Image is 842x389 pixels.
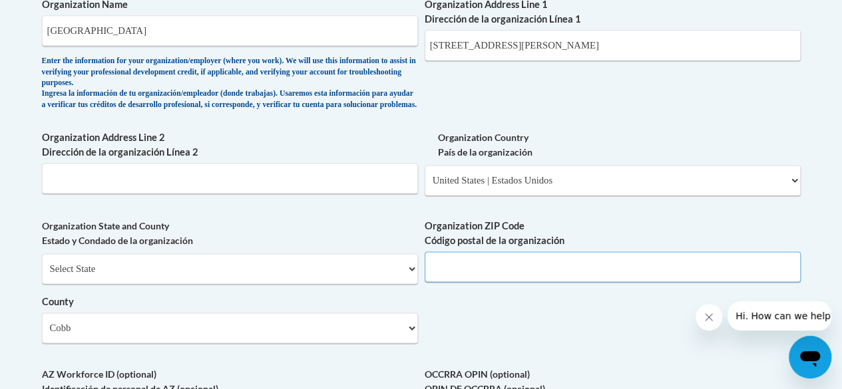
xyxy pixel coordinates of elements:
[42,219,418,248] label: Organization State and County Estado y Condado de la organización
[42,295,418,309] label: County
[425,30,801,61] input: Metadata input
[728,301,831,330] iframe: Message from company
[42,130,418,160] label: Organization Address Line 2 Dirección de la organización Línea 2
[425,130,801,160] label: Organization Country País de la organización
[42,56,418,110] div: Enter the information for your organization/employer (where you work). We will use this informati...
[789,336,831,378] iframe: Button to launch messaging window
[42,163,418,194] input: Metadata input
[696,304,722,330] iframe: Close message
[8,9,108,20] span: Hi. How can we help?
[42,15,418,46] input: Metadata input
[425,251,801,282] input: Metadata input
[425,219,801,248] label: Organization ZIP Code Código postal de la organización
